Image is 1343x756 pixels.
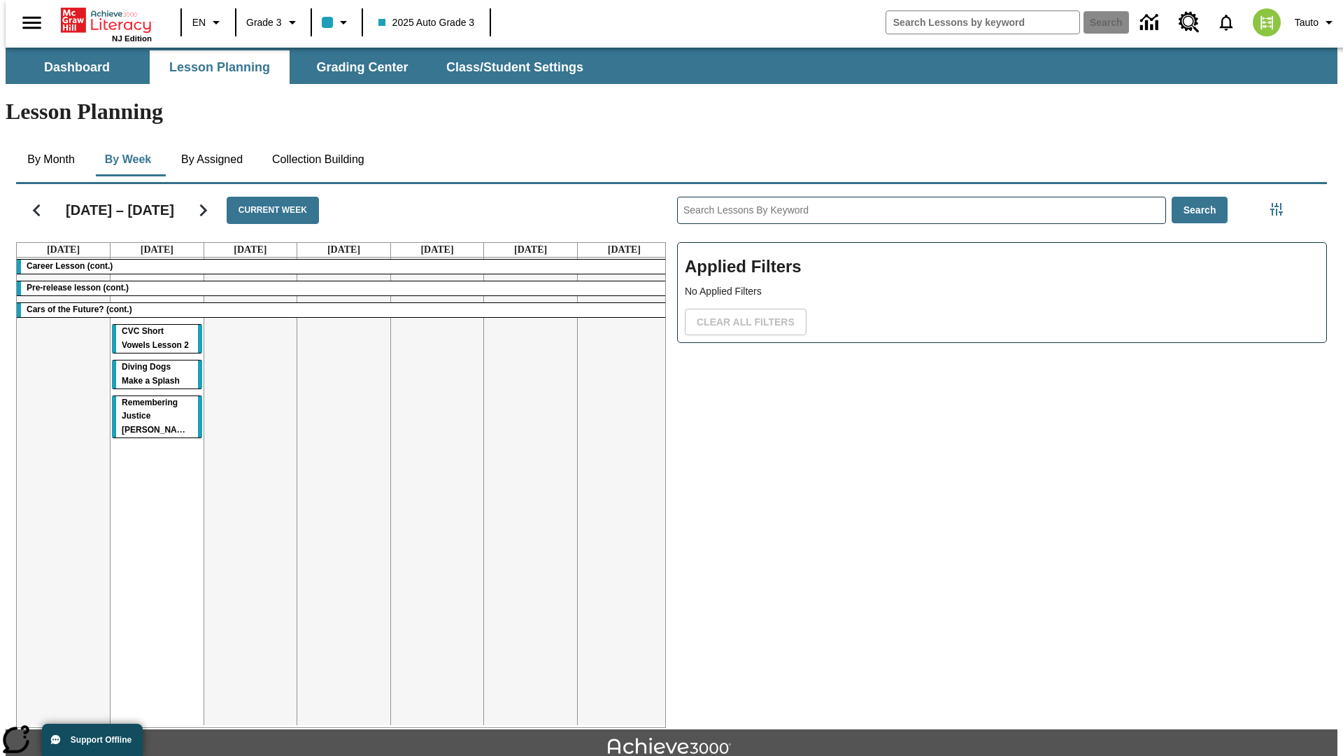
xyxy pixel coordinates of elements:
[246,15,282,30] span: Grade 3
[1289,10,1343,35] button: Profile/Settings
[678,197,1165,223] input: Search Lessons By Keyword
[192,15,206,30] span: EN
[6,50,596,84] div: SubNavbar
[261,143,376,176] button: Collection Building
[16,143,86,176] button: By Month
[122,398,192,435] span: Remembering Justice O'Connor
[1170,3,1208,41] a: Resource Center, Will open in new tab
[1253,8,1281,36] img: avatar image
[605,243,644,257] a: October 12, 2025
[886,11,1079,34] input: search field
[5,178,666,728] div: Calendar
[418,243,456,257] a: October 10, 2025
[44,243,83,257] a: October 6, 2025
[112,325,202,353] div: CVC Short Vowels Lesson 2
[685,250,1319,284] h2: Applied Filters
[1263,195,1291,223] button: Filters Side menu
[378,15,475,30] span: 2025 Auto Grade 3
[185,192,221,228] button: Next
[170,143,254,176] button: By Assigned
[511,243,550,257] a: October 11, 2025
[186,10,231,35] button: Language: EN, Select a language
[241,10,306,35] button: Grade: Grade 3, Select a grade
[7,50,147,84] button: Dashboard
[1244,4,1289,41] button: Select a new avatar
[292,50,432,84] button: Grading Center
[93,143,163,176] button: By Week
[6,99,1337,125] h1: Lesson Planning
[112,396,202,438] div: Remembering Justice O'Connor
[71,735,132,745] span: Support Offline
[122,362,180,386] span: Diving Dogs Make a Splash
[138,243,176,257] a: October 7, 2025
[6,48,1337,84] div: SubNavbar
[27,261,113,271] span: Career Lesson (cont.)
[122,326,189,350] span: CVC Short Vowels Lesson 2
[42,724,143,756] button: Support Offline
[112,34,152,43] span: NJ Edition
[17,303,671,317] div: Cars of the Future? (cont.)
[446,59,583,76] span: Class/Student Settings
[61,5,152,43] div: Home
[17,281,671,295] div: Pre-release lesson (cont.)
[27,283,129,293] span: Pre-release lesson (cont.)
[27,304,132,314] span: Cars of the Future? (cont.)
[1132,3,1170,42] a: Data Center
[685,284,1319,299] p: No Applied Filters
[17,260,671,274] div: Career Lesson (cont.)
[231,243,269,257] a: October 8, 2025
[112,360,202,388] div: Diving Dogs Make a Splash
[44,59,110,76] span: Dashboard
[150,50,290,84] button: Lesson Planning
[677,242,1327,343] div: Applied Filters
[19,192,55,228] button: Previous
[316,59,408,76] span: Grading Center
[1208,4,1244,41] a: Notifications
[61,6,152,34] a: Home
[11,2,52,43] button: Open side menu
[1295,15,1319,30] span: Tauto
[169,59,270,76] span: Lesson Planning
[66,202,174,218] h2: [DATE] – [DATE]
[435,50,595,84] button: Class/Student Settings
[227,197,319,224] button: Current Week
[666,178,1327,728] div: Search
[316,10,357,35] button: Class color is light blue. Change class color
[325,243,363,257] a: October 9, 2025
[1172,197,1228,224] button: Search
